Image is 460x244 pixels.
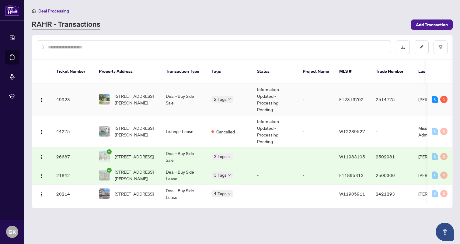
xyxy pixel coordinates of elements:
[440,96,448,103] div: 5
[438,45,443,49] span: filter
[39,155,44,160] img: Logo
[415,40,429,54] button: edit
[420,45,424,49] span: edit
[339,97,364,102] span: E12313702
[298,83,334,115] td: -
[37,170,47,180] button: Logo
[107,149,112,154] span: check-circle
[432,128,438,135] div: 0
[339,191,365,196] span: W11905911
[39,173,44,178] img: Logo
[94,60,161,83] th: Property Address
[371,166,413,185] td: 2500306
[214,190,227,197] span: 4 Tags
[39,97,44,102] img: Logo
[99,126,110,136] img: thumbnail-img
[252,166,298,185] td: -
[161,60,207,83] th: Transaction Type
[51,147,94,166] td: 26687
[440,128,448,135] div: 0
[37,126,47,136] button: Logo
[432,190,438,197] div: 0
[51,185,94,203] td: 20214
[51,83,94,115] td: 49923
[413,60,459,83] th: Last Updated By
[32,19,100,30] a: RAHR - Transactions
[228,155,231,158] span: down
[339,129,365,134] span: W12289527
[252,185,298,203] td: -
[252,115,298,147] td: Information Updated - Processing Pending
[99,151,110,162] img: thumbnail-img
[161,115,207,147] td: Listing - Lease
[99,170,110,180] img: thumbnail-img
[440,190,448,197] div: 0
[51,115,94,147] td: 44275
[298,166,334,185] td: -
[207,60,252,83] th: Tags
[413,166,459,185] td: [PERSON_NAME]
[216,128,235,135] span: Cancelled
[413,115,459,147] td: Mississauga Administrator
[115,190,154,197] span: [STREET_ADDRESS]
[115,93,156,106] span: [STREET_ADDRESS][PERSON_NAME]
[228,192,231,195] span: down
[51,166,94,185] td: 21842
[413,185,459,203] td: [PERSON_NAME]
[252,60,298,83] th: Status
[432,96,438,103] div: 6
[434,40,448,54] button: filter
[99,94,110,104] img: thumbnail-img
[107,168,112,173] span: check-circle
[432,153,438,160] div: 0
[416,20,448,30] span: Add Transaction
[38,8,69,14] span: Deal Processing
[440,172,448,179] div: 0
[371,83,413,115] td: 2514775
[334,60,371,83] th: MLS #
[9,228,16,236] span: GK
[161,185,207,203] td: Deal - Buy Side Lease
[401,45,405,49] span: download
[339,154,365,159] span: W11983105
[371,60,413,83] th: Trade Number
[161,166,207,185] td: Deal - Buy Side Lease
[51,60,94,83] th: Ticket Number
[39,129,44,134] img: Logo
[298,115,334,147] td: -
[371,185,413,203] td: 2421293
[37,152,47,161] button: Logo
[214,172,227,179] span: 3 Tags
[396,40,410,54] button: download
[32,9,36,13] span: home
[214,96,227,103] span: 2 Tags
[252,147,298,166] td: -
[99,189,110,199] img: thumbnail-img
[115,168,156,182] span: [STREET_ADDRESS][PERSON_NAME]
[214,153,227,160] span: 3 Tags
[298,60,334,83] th: Project Name
[371,147,413,166] td: 2502981
[161,147,207,166] td: Deal - Buy Side Sale
[371,115,413,147] td: -
[440,153,448,160] div: 0
[5,5,19,16] img: logo
[228,98,231,101] span: down
[228,174,231,177] span: down
[39,192,44,197] img: Logo
[432,172,438,179] div: 0
[37,94,47,104] button: Logo
[161,83,207,115] td: Deal - Buy Side Sale
[413,147,459,166] td: [PERSON_NAME]
[339,172,364,178] span: E11895313
[411,19,453,30] button: Add Transaction
[252,83,298,115] td: Information Updated - Processing Pending
[298,147,334,166] td: -
[298,185,334,203] td: -
[37,189,47,199] button: Logo
[115,153,154,160] span: [STREET_ADDRESS]
[413,83,459,115] td: [PERSON_NAME]
[436,223,454,241] button: Open asap
[115,125,156,138] span: [STREET_ADDRESS][PERSON_NAME]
